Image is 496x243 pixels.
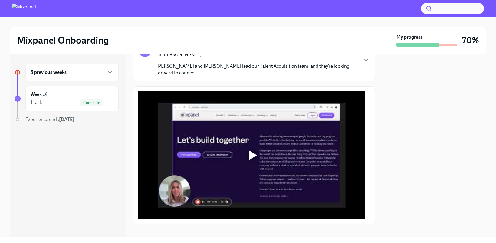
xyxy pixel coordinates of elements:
[25,64,119,81] div: 5 previous weeks
[15,86,119,111] a: Week 141 taskComplete
[31,69,67,76] h6: 5 previous weeks
[17,34,109,46] h2: Mixpanel Onboarding
[31,91,48,98] h6: Week 14
[25,117,74,122] span: Experience ends
[156,63,358,76] p: [PERSON_NAME] and [PERSON_NAME] lead our Talent Acquisition team, and they’re looking forward to ...
[462,35,479,46] h3: 70%
[80,100,104,105] span: Complete
[12,4,36,13] img: Mixpanel
[31,99,42,106] div: 1 task
[156,51,358,58] p: Hi [PERSON_NAME],
[396,34,422,41] strong: My progress
[59,117,74,122] strong: [DATE]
